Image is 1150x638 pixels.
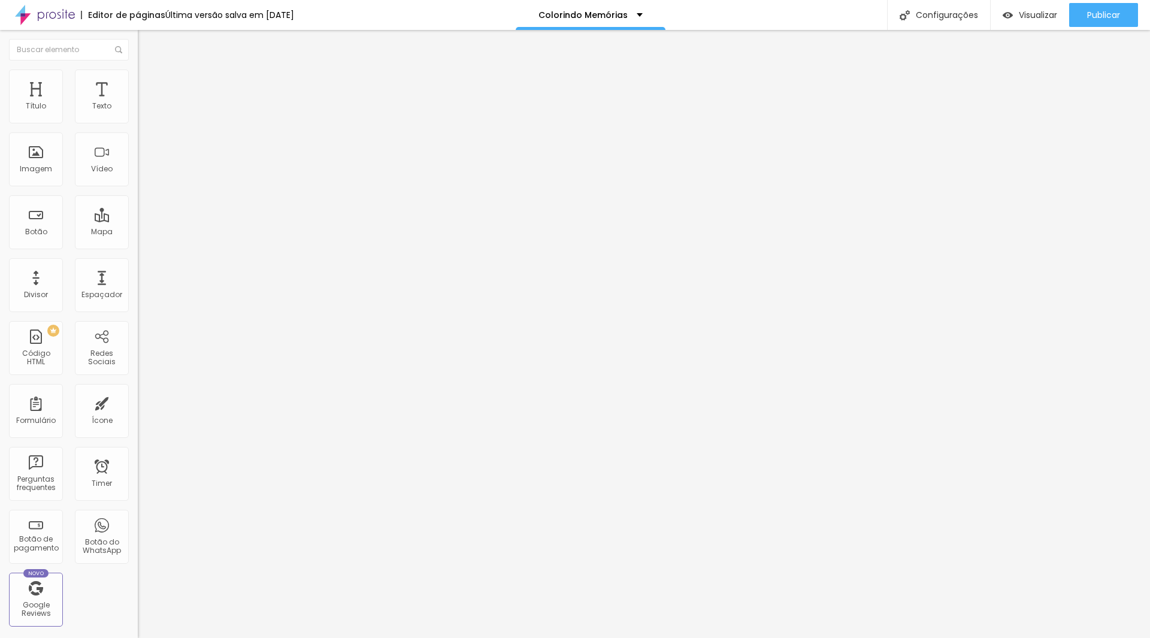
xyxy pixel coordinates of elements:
div: Novo [23,569,49,577]
div: Vídeo [91,165,113,173]
div: Divisor [24,291,48,299]
div: Botão de pagamento [12,535,59,552]
div: Botão [25,228,47,236]
div: Título [26,102,46,110]
div: Perguntas frequentes [12,475,59,492]
iframe: Editor [138,30,1150,638]
div: Espaçador [81,291,122,299]
div: Texto [92,102,111,110]
input: Buscar elemento [9,39,129,61]
img: Icone [115,46,122,53]
span: Publicar [1087,10,1120,20]
div: Google Reviews [12,601,59,618]
div: Última versão salva em [DATE] [165,11,294,19]
div: Formulário [16,416,56,425]
div: Código HTML [12,349,59,367]
div: Ícone [92,416,113,425]
div: Redes Sociais [78,349,125,367]
img: Icone [900,10,910,20]
span: Visualizar [1019,10,1057,20]
button: Visualizar [991,3,1069,27]
div: Botão do WhatsApp [78,538,125,555]
div: Mapa [91,228,113,236]
img: view-1.svg [1003,10,1013,20]
div: Imagem [20,165,52,173]
div: Timer [92,479,112,488]
button: Publicar [1069,3,1138,27]
p: Colorindo Memórias [538,11,628,19]
div: Editor de páginas [81,11,165,19]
